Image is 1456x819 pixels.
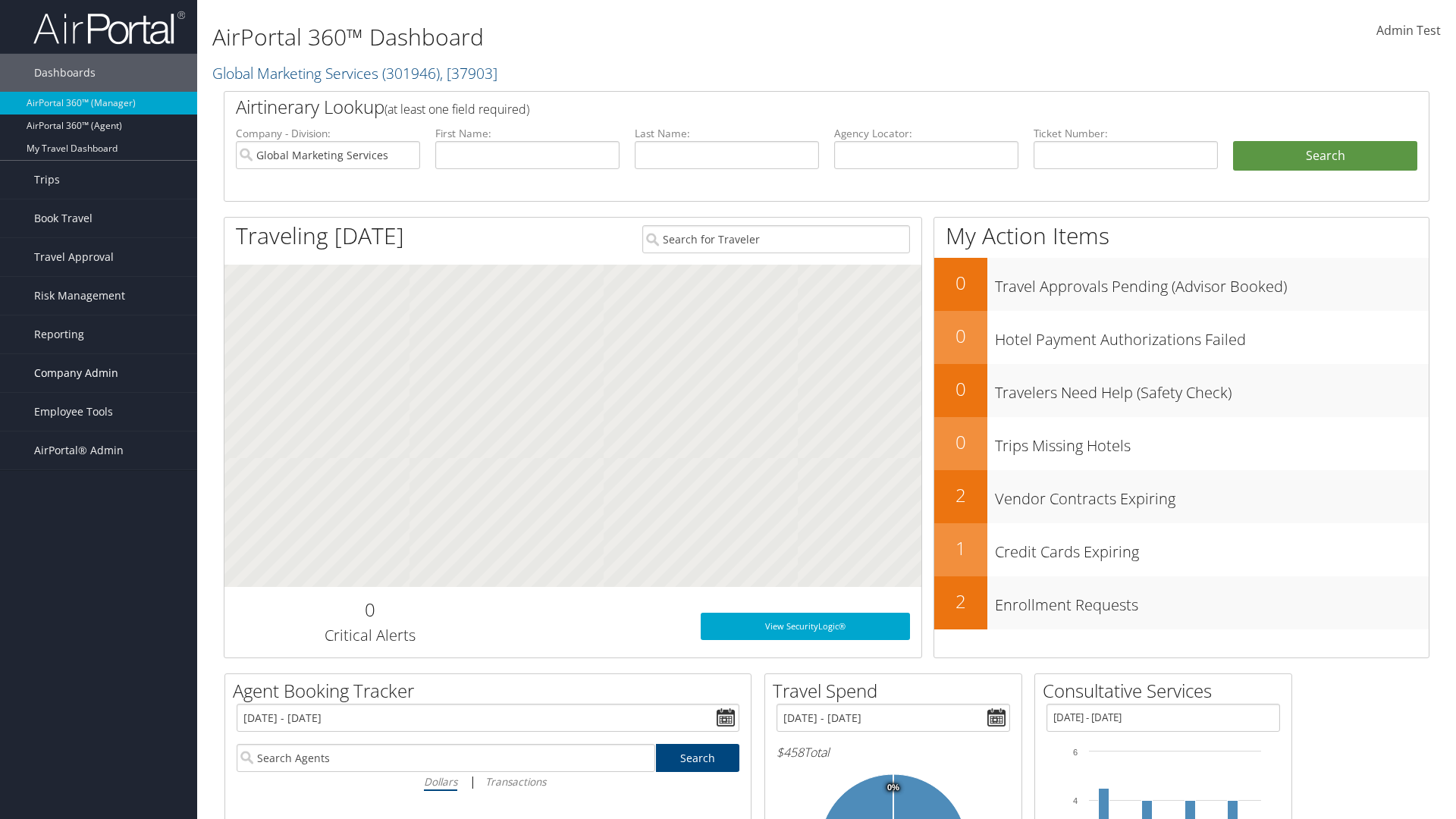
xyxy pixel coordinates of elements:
span: , [ 37903 ] [440,63,497,83]
a: 0Travelers Need Help (Safety Check) [934,364,1429,417]
label: First Name: [435,126,620,141]
h2: 0 [934,323,987,349]
span: Risk Management [34,277,125,315]
h2: Airtinerary Lookup [236,94,1317,120]
h2: 0 [236,597,504,623]
h2: Travel Spend [773,678,1021,704]
tspan: 0% [887,783,899,792]
span: Reporting [34,315,84,353]
label: Company - Division: [236,126,420,141]
h3: Critical Alerts [236,625,504,646]
h2: 0 [934,429,987,455]
h6: Total [777,744,1010,761]
img: airportal-logo.png [33,10,185,45]
i: Dollars [424,774,457,789]
span: Trips [34,161,60,199]
h2: 0 [934,376,987,402]
h2: 2 [934,588,987,614]
a: 0Trips Missing Hotels [934,417,1429,470]
h1: Traveling [DATE] [236,220,404,252]
h3: Vendor Contracts Expiring [995,481,1429,510]
label: Last Name: [635,126,819,141]
tspan: 6 [1073,748,1078,757]
tspan: 4 [1073,796,1078,805]
h3: Hotel Payment Authorizations Failed [995,322,1429,350]
h1: AirPortal 360™ Dashboard [212,21,1031,53]
a: 0Hotel Payment Authorizations Failed [934,311,1429,364]
h1: My Action Items [934,220,1429,252]
span: AirPortal® Admin [34,431,124,469]
a: 0Travel Approvals Pending (Advisor Booked) [934,258,1429,311]
a: View SecurityLogic® [701,613,910,640]
span: Dashboards [34,54,96,92]
a: Search [656,744,740,772]
a: 2Enrollment Requests [934,576,1429,629]
span: Company Admin [34,354,118,392]
div: | [237,772,739,791]
a: 1Credit Cards Expiring [934,523,1429,576]
a: Global Marketing Services [212,63,497,83]
input: Search Agents [237,744,655,772]
span: Admin Test [1376,22,1441,39]
h3: Travel Approvals Pending (Advisor Booked) [995,268,1429,297]
h2: Agent Booking Tracker [233,678,751,704]
h2: 1 [934,535,987,561]
h3: Trips Missing Hotels [995,428,1429,457]
label: Agency Locator: [834,126,1018,141]
span: Employee Tools [34,393,113,431]
h2: 2 [934,482,987,508]
span: Travel Approval [34,238,114,276]
a: 2Vendor Contracts Expiring [934,470,1429,523]
input: Search for Traveler [642,225,910,253]
span: (at least one field required) [384,101,529,118]
h3: Travelers Need Help (Safety Check) [995,375,1429,403]
i: Transactions [485,774,546,789]
h3: Credit Cards Expiring [995,534,1429,563]
h2: 0 [934,270,987,296]
span: ( 301946 ) [382,63,440,83]
button: Search [1233,141,1417,171]
h3: Enrollment Requests [995,587,1429,616]
h2: Consultative Services [1043,678,1291,704]
span: $458 [777,744,804,761]
span: Book Travel [34,199,93,237]
label: Ticket Number: [1034,126,1218,141]
a: Admin Test [1376,8,1441,55]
